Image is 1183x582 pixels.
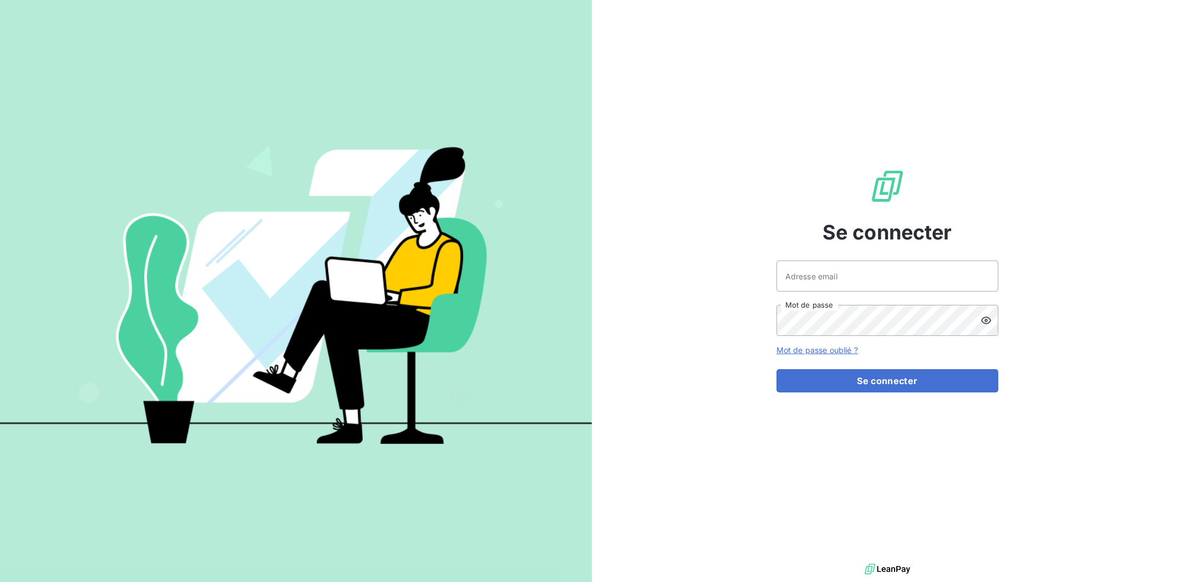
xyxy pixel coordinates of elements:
[776,261,998,292] input: placeholder
[822,217,952,247] span: Se connecter
[776,369,998,392] button: Se connecter
[865,561,910,578] img: logo
[870,169,905,204] img: Logo LeanPay
[776,345,858,355] a: Mot de passe oublié ?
